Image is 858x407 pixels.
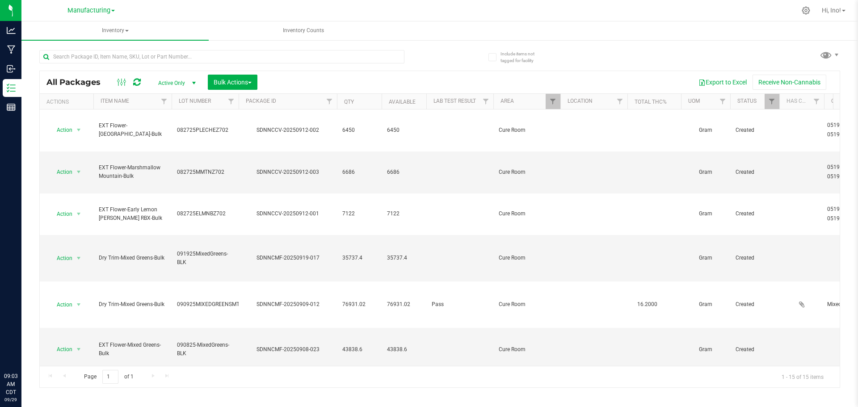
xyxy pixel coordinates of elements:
span: Cure Room [499,210,555,218]
span: 35737.4 [387,254,421,262]
span: Hi, Ino! [822,7,841,14]
a: Package ID [246,98,276,104]
span: 6450 [342,126,376,134]
span: 090825-MixedGreens-BLK [177,341,233,358]
span: Cure Room [499,254,555,262]
span: Cure Room [499,126,555,134]
span: 43838.6 [342,345,376,354]
span: 76931.02 [387,300,421,309]
span: Action [49,208,73,220]
span: EXT Flower-Marshmallow Mountain-Bulk [99,164,166,180]
span: 6686 [342,168,376,176]
span: 7122 [387,210,421,218]
span: Created [736,254,774,262]
a: Area [500,98,514,104]
div: SDNNCMF-20250909-012 [237,300,338,309]
span: 7122 [342,210,376,218]
span: Page of 1 [76,370,141,384]
span: EXT Flower-Mixed Greens-Bulk [99,341,166,358]
span: Action [49,298,73,311]
a: Filter [715,94,730,109]
a: Filter [765,94,779,109]
span: Action [49,124,73,136]
span: Inventory Counts [271,27,336,34]
div: SDNNCCV-20250912-003 [237,168,338,176]
span: select [73,166,84,178]
span: 1 - 15 of 15 items [774,370,831,383]
span: Cure Room [499,168,555,176]
div: Manage settings [800,6,812,15]
p: 09/29 [4,396,17,403]
span: select [73,124,84,136]
span: 35737.4 [342,254,376,262]
span: Created [736,126,774,134]
span: select [73,252,84,264]
span: 082725ELMNBZ702 [177,210,233,218]
span: Cure Room [499,345,555,354]
span: Action [49,343,73,356]
a: Inventory [21,21,209,40]
span: 082725MMTNZ702 [177,168,233,176]
span: EXT Flower-Early Lemon [PERSON_NAME] RBX-Bulk [99,206,166,222]
button: Receive Non-Cannabis [753,75,826,90]
button: Export to Excel [693,75,753,90]
span: Gram [686,168,725,176]
inline-svg: Inventory [7,84,16,92]
span: All Packages [46,77,109,87]
a: Status [737,98,757,104]
a: Lot Number [179,98,211,104]
button: Bulk Actions [208,75,257,90]
div: SDNNCMF-20250908-023 [237,345,338,354]
span: Gram [686,210,725,218]
span: Manufacturing [67,7,110,14]
span: 6686 [387,168,421,176]
span: Dry Trim-Mixed Greens-Bulk [99,300,166,309]
inline-svg: Analytics [7,26,16,35]
a: UOM [688,98,700,104]
input: 1 [102,370,118,384]
a: Location [568,98,593,104]
span: 6450 [387,126,421,134]
inline-svg: Manufacturing [7,45,16,54]
span: Gram [686,254,725,262]
span: Pass [432,300,488,309]
a: Qty [344,99,354,105]
span: select [73,343,84,356]
a: Available [389,99,416,105]
span: EXT Flower-[GEOGRAPHIC_DATA]-Bulk [99,122,166,138]
span: Created [736,210,774,218]
span: select [73,208,84,220]
th: Has COA [779,94,824,109]
a: Filter [157,94,172,109]
a: Filter [479,94,493,109]
inline-svg: Inbound [7,64,16,73]
span: Created [736,300,774,309]
a: Filter [322,94,337,109]
a: Lab Test Result [433,98,476,104]
div: SDNNCCV-20250912-002 [237,126,338,134]
div: SDNNCMF-20250919-017 [237,254,338,262]
span: Dry Trim-Mixed Greens-Bulk [99,254,166,262]
span: Action [49,166,73,178]
input: Search Package ID, Item Name, SKU, Lot or Part Number... [39,50,404,63]
span: Gram [686,345,725,354]
span: Gram [686,126,725,134]
a: Inventory Counts [210,21,397,40]
span: Created [736,345,774,354]
a: Item Name [101,98,129,104]
span: Created [736,168,774,176]
span: Include items not tagged for facility [500,50,545,64]
div: Actions [46,99,90,105]
span: 090925MIXEDGREENSMTR [177,300,243,309]
a: Total THC% [635,99,667,105]
a: Filter [224,94,239,109]
span: 16.2000 [633,298,662,311]
span: Bulk Actions [214,79,252,86]
span: Gram [686,300,725,309]
span: 76931.02 [342,300,376,309]
span: 091925MixedGreens-BLK [177,250,233,267]
div: SDNNCCV-20250912-001 [237,210,338,218]
a: Filter [809,94,824,109]
a: Filter [546,94,560,109]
